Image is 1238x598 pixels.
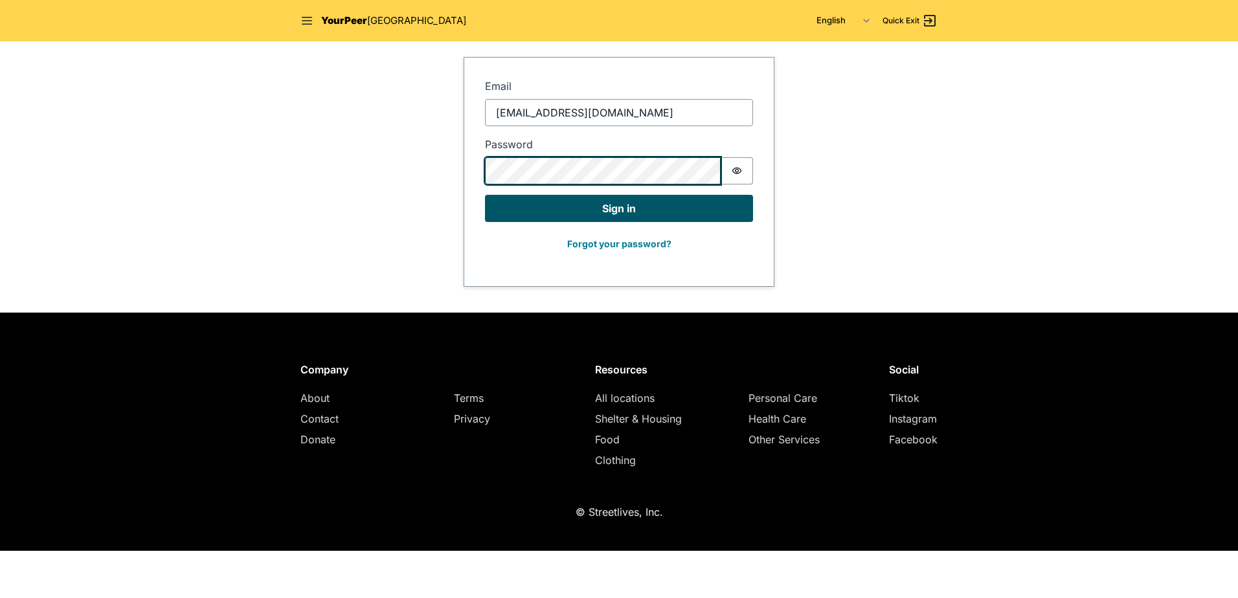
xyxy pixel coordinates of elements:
[321,14,466,28] a: YourPeer[GEOGRAPHIC_DATA]
[595,392,655,404] a: All locations
[300,433,335,446] a: Donate
[595,363,647,376] span: Resources
[587,54,651,70] p: Redirecting...
[485,99,753,126] input: Enter your Email
[883,16,919,26] span: Quick Exit
[300,363,348,376] span: Company
[454,412,490,425] a: Privacy
[485,137,753,152] label: Password
[595,412,682,425] a: Shelter & Housing
[454,392,484,404] a: Terms
[321,14,367,27] span: YourPeer
[300,392,330,404] a: About
[721,157,753,184] button: Show password
[889,363,919,376] span: Social
[595,454,636,467] a: Clothing
[883,13,938,28] a: Quick Exit
[576,504,663,520] p: © Streetlives, Inc.
[748,412,806,425] a: Health Care
[485,195,753,222] button: Sign in
[889,392,919,404] a: Tiktok
[300,412,339,425] a: Contact
[748,392,817,404] a: Personal Care
[595,433,620,446] a: Food
[485,78,753,94] label: Email
[889,412,937,425] a: Instagram
[367,14,466,27] span: [GEOGRAPHIC_DATA]
[889,433,938,446] a: Facebook
[559,232,680,255] button: Forgot your password?
[748,433,820,446] a: Other Services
